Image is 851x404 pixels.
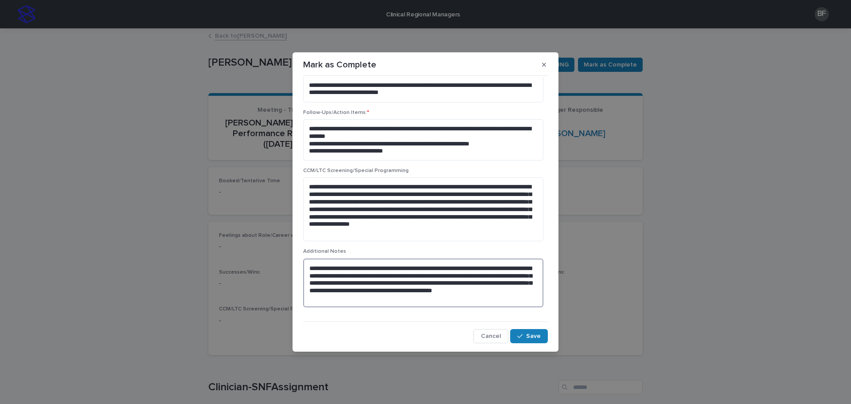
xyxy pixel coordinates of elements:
[303,110,369,115] span: Follow-Ups/Action Items:
[510,329,548,343] button: Save
[481,333,501,339] span: Cancel
[526,333,541,339] span: Save
[473,329,508,343] button: Cancel
[303,59,376,70] p: Mark as Complete
[303,249,346,254] span: Additional Notes
[303,168,409,173] span: CCM/LTC Screening/Special Programming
